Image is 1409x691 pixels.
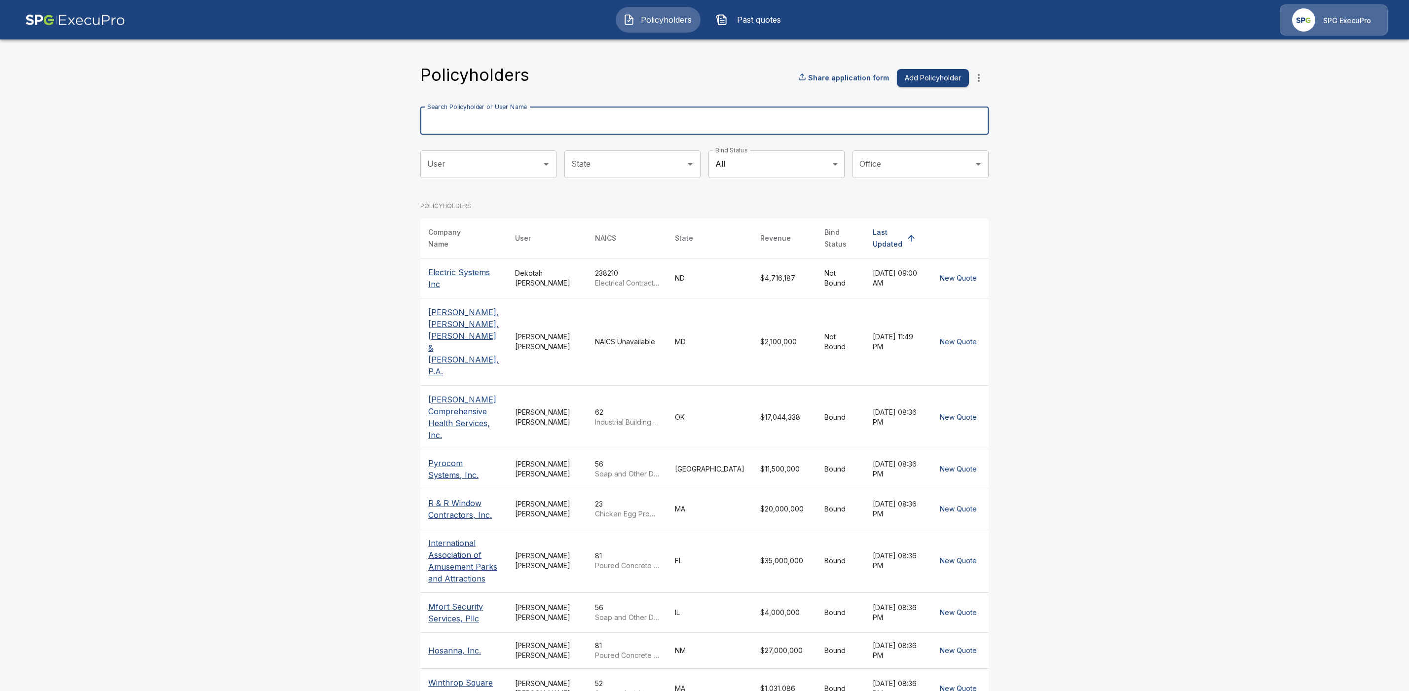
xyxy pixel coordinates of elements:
[893,69,969,87] a: Add Policyholder
[936,269,981,288] button: New Quote
[428,226,482,250] div: Company Name
[595,613,659,622] p: Soap and Other Detergent Manufacturing
[515,459,579,479] div: [PERSON_NAME] [PERSON_NAME]
[667,258,752,298] td: ND
[816,298,865,385] td: Not Bound
[595,561,659,571] p: Poured Concrete Foundation and Structure Contractors
[752,449,816,489] td: $11,500,000
[595,268,659,288] div: 238210
[816,529,865,592] td: Bound
[865,258,928,298] td: [DATE] 09:00 AM
[816,258,865,298] td: Not Bound
[25,4,125,36] img: AA Logo
[760,232,791,244] div: Revenue
[732,14,786,26] span: Past quotes
[428,601,499,624] p: Mfort Security Services, Pllc
[515,603,579,622] div: [PERSON_NAME] [PERSON_NAME]
[595,278,659,288] p: Electrical Contractors and Other Wiring Installation Contractors
[816,632,865,668] td: Bound
[816,592,865,632] td: Bound
[936,408,981,427] button: New Quote
[515,499,579,519] div: [PERSON_NAME] [PERSON_NAME]
[752,489,816,529] td: $20,000,000
[936,604,981,622] button: New Quote
[936,552,981,570] button: New Quote
[595,509,659,519] p: Chicken Egg Production
[936,500,981,518] button: New Quote
[808,73,889,83] p: Share application form
[865,632,928,668] td: [DATE] 08:36 PM
[616,7,701,33] button: Policyholders IconPolicyholders
[752,529,816,592] td: $35,000,000
[667,449,752,489] td: [GEOGRAPHIC_DATA]
[865,298,928,385] td: [DATE] 11:49 PM
[1323,16,1371,26] p: SPG ExecuPro
[667,529,752,592] td: FL
[816,218,865,258] th: Bind Status
[752,385,816,449] td: $17,044,338
[428,457,499,481] p: Pyrocom Systems, Inc.
[595,407,659,427] div: 62
[667,489,752,529] td: MA
[515,407,579,427] div: [PERSON_NAME] [PERSON_NAME]
[595,551,659,571] div: 81
[716,14,728,26] img: Past quotes Icon
[515,641,579,660] div: [PERSON_NAME] [PERSON_NAME]
[595,232,616,244] div: NAICS
[969,68,989,88] button: more
[515,332,579,352] div: [PERSON_NAME] [PERSON_NAME]
[667,298,752,385] td: MD
[623,14,635,26] img: Policyholders Icon
[595,417,659,427] p: Industrial Building Construction
[428,645,499,656] p: Hosanna, Inc.
[515,232,531,244] div: User
[816,385,865,449] td: Bound
[816,489,865,529] td: Bound
[428,394,499,441] p: [PERSON_NAME] Comprehensive Health Services, Inc.
[428,266,499,290] p: Electric Systems Inc
[595,499,659,519] div: 23
[1280,4,1388,36] a: Agency IconSPG ExecuPro
[667,385,752,449] td: OK
[971,157,985,171] button: Open
[897,69,969,87] button: Add Policyholder
[752,592,816,632] td: $4,000,000
[865,529,928,592] td: [DATE] 08:36 PM
[515,551,579,571] div: [PERSON_NAME] [PERSON_NAME]
[865,489,928,529] td: [DATE] 08:36 PM
[595,603,659,622] div: 56
[715,146,747,154] label: Bind Status
[428,306,499,377] p: [PERSON_NAME], [PERSON_NAME], [PERSON_NAME] & [PERSON_NAME], P.A.
[595,641,659,660] div: 81
[936,333,981,351] button: New Quote
[595,469,659,479] p: Soap and Other Detergent Manufacturing
[752,632,816,668] td: $27,000,000
[427,103,527,111] label: Search Policyholder or User Name
[708,150,845,178] div: All
[667,592,752,632] td: IL
[752,258,816,298] td: $4,716,187
[595,459,659,479] div: 56
[936,642,981,660] button: New Quote
[515,268,579,288] div: Dekotah [PERSON_NAME]
[865,449,928,489] td: [DATE] 08:36 PM
[752,298,816,385] td: $2,100,000
[539,157,553,171] button: Open
[816,449,865,489] td: Bound
[428,537,499,584] p: International Association of Amusement Parks and Attractions
[667,632,752,668] td: NM
[587,298,667,385] td: NAICS Unavailable
[420,202,989,211] p: POLICYHOLDERS
[595,651,659,660] p: Poured Concrete Foundation and Structure Contractors
[708,7,793,33] button: Past quotes IconPast quotes
[639,14,693,26] span: Policyholders
[873,226,902,250] div: Last Updated
[683,157,697,171] button: Open
[675,232,693,244] div: State
[1292,8,1315,32] img: Agency Icon
[865,592,928,632] td: [DATE] 08:36 PM
[428,497,499,521] p: R & R Window Contractors, Inc.
[420,65,529,85] h4: Policyholders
